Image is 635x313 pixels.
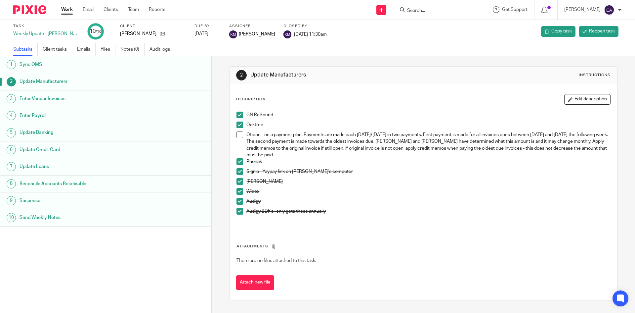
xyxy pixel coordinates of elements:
[43,43,72,56] a: Client tasks
[128,6,139,13] a: Team
[104,6,118,13] a: Clients
[246,168,610,175] p: Signia - Yaypay link on [PERSON_NAME]'s computer
[96,30,102,33] small: /10
[406,8,466,14] input: Search
[20,128,143,137] h1: Update Banking
[13,24,79,29] label: Task
[246,188,610,195] p: Widex
[236,258,316,263] span: There are no files attached to this task.
[246,208,610,215] p: Audigy BDF's -only gets these annually
[120,43,145,56] a: Notes (0)
[7,111,16,120] div: 4
[20,77,143,86] h1: Update Manufacturers
[120,24,186,29] label: Client
[236,70,247,80] div: 2
[7,145,16,154] div: 6
[551,28,572,34] span: Copy task
[20,145,143,155] h1: Update Credit Card
[149,6,165,13] a: Reports
[149,43,175,56] a: Audit logs
[7,128,16,137] div: 5
[229,30,237,38] img: svg%3E
[194,24,221,29] label: Due by
[120,30,156,37] p: [PERSON_NAME]
[229,24,275,29] label: Assignee
[604,5,614,15] img: svg%3E
[61,6,73,13] a: Work
[7,162,16,171] div: 7
[194,30,221,37] div: [DATE]
[7,77,16,86] div: 2
[236,244,268,248] span: Attachments
[13,43,38,56] a: Subtasks
[579,26,618,37] a: Reopen task
[13,30,79,37] div: Weekly Update - [PERSON_NAME] 2
[246,198,610,205] p: Audigy
[7,60,16,69] div: 1
[246,158,610,165] p: Phonak
[7,179,16,188] div: 8
[7,196,16,205] div: 9
[20,94,143,104] h1: Enter Vendor Invoices
[579,73,611,78] div: Instructions
[246,131,610,158] p: Oticon - on a payment plan. Payments are made each [DATE]/[DATE] in two payments. First payment i...
[7,213,16,222] div: 10
[541,26,575,37] a: Copy task
[246,112,610,118] p: GN ReSound
[250,72,438,78] h1: Update Manufacturers
[20,196,143,206] h1: Suspense
[77,43,96,56] a: Emails
[236,97,266,102] p: Description
[564,6,601,13] p: [PERSON_NAME]
[20,60,143,70] h1: Sync OMS
[246,178,610,185] p: [PERSON_NAME]
[294,32,327,36] span: [DATE] 11:30am
[20,213,143,223] h1: Send Weekly Notes
[239,31,275,37] span: [PERSON_NAME]
[502,7,528,12] span: Get Support
[20,179,143,189] h1: Reconcile Accounts Receivable
[83,6,94,13] a: Email
[20,162,143,172] h1: Update Loans
[90,27,102,35] div: 10
[20,111,143,121] h1: Enter Payroll
[283,30,291,38] img: svg%3E
[236,275,274,290] button: Attach new file
[101,43,115,56] a: Files
[7,94,16,103] div: 3
[283,24,327,29] label: Closed by
[589,28,615,34] span: Reopen task
[564,94,611,105] button: Edit description
[246,122,610,128] p: Oaktree
[13,5,46,14] img: Pixie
